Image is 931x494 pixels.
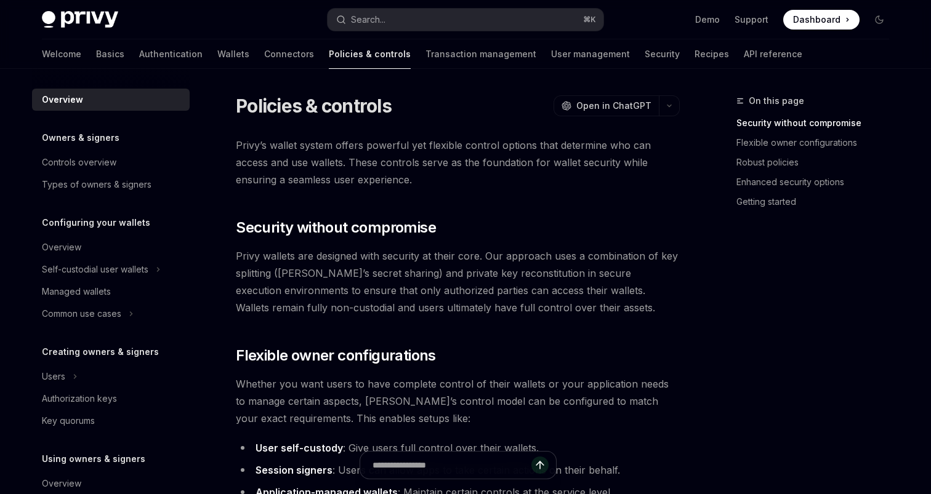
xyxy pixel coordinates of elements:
a: Transaction management [425,39,536,69]
div: Key quorums [42,413,95,428]
span: Flexible owner configurations [236,346,436,365]
h5: Owners & signers [42,130,119,145]
button: Search...⌘K [328,9,603,31]
div: Controls overview [42,155,116,170]
a: Policies & controls [329,39,411,69]
span: Privy’s wallet system offers powerful yet flexible control options that determine who can access ... [236,137,680,188]
h5: Configuring your wallets [42,215,150,230]
div: Search... [351,12,385,27]
a: Managed wallets [32,281,190,303]
span: Security without compromise [236,218,436,237]
button: Open in ChatGPT [554,95,659,116]
a: Connectors [264,39,314,69]
a: Overview [32,89,190,111]
a: Welcome [42,39,81,69]
a: Flexible owner configurations [736,133,899,153]
a: API reference [744,39,802,69]
a: User management [551,39,630,69]
div: Self-custodial user wallets [42,262,148,277]
span: On this page [749,94,804,108]
span: Dashboard [793,14,840,26]
div: Common use cases [42,306,121,321]
div: Users [42,369,65,384]
a: Recipes [695,39,729,69]
button: Toggle dark mode [869,10,889,30]
div: Overview [42,240,81,255]
a: Demo [695,14,720,26]
div: Overview [42,476,81,491]
a: Dashboard [783,10,860,30]
h1: Policies & controls [236,95,392,117]
img: dark logo [42,11,118,28]
a: Getting started [736,192,899,212]
a: Security [645,39,680,69]
div: Managed wallets [42,284,111,299]
li: : Give users full control over their wallets. [236,439,680,456]
span: ⌘ K [583,15,596,25]
button: Send message [531,456,549,474]
a: Key quorums [32,410,190,432]
h5: Using owners & signers [42,452,145,466]
span: Privy wallets are designed with security at their core. Our approach uses a combination of key sp... [236,247,680,316]
span: Whether you want users to have complete control of their wallets or your application needs to man... [236,375,680,427]
h5: Creating owners & signers [42,345,159,359]
a: Controls overview [32,151,190,173]
a: Authorization keys [32,388,190,410]
a: Wallets [217,39,249,69]
div: Overview [42,92,83,107]
a: Types of owners & signers [32,173,190,196]
div: Authorization keys [42,391,117,406]
a: Basics [96,39,124,69]
a: Authentication [139,39,203,69]
a: Support [735,14,768,26]
div: Types of owners & signers [42,177,151,192]
a: Enhanced security options [736,172,899,192]
span: Open in ChatGPT [576,100,651,112]
a: Security without compromise [736,113,899,133]
a: Overview [32,236,190,258]
strong: User self-custody [256,442,343,454]
a: Robust policies [736,153,899,172]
